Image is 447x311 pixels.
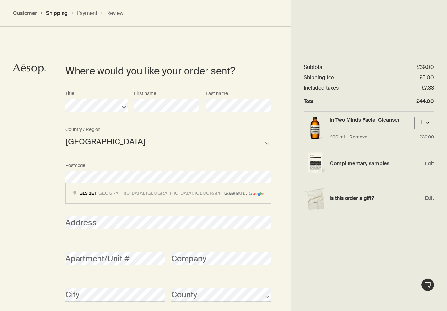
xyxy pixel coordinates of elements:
[77,10,97,17] button: Payment
[349,134,367,140] button: Remove
[330,134,346,140] p: 200 mL
[65,216,271,229] input: Address
[97,190,241,196] span: [GEOGRAPHIC_DATA], [GEOGRAPHIC_DATA], [GEOGRAPHIC_DATA]
[106,10,124,17] button: Review
[46,10,68,17] button: Shipping
[304,64,324,71] dt: Subtotal
[330,160,422,167] h4: Complimentary samples
[134,99,199,112] input: First name
[422,84,434,91] dd: £7.33
[65,64,261,78] h2: Where would you like your order sent?
[304,74,334,81] dt: Shipping fee
[65,135,271,148] select: Country / Region
[65,288,165,302] input: City
[65,252,165,265] input: Apartment/Unit #
[416,98,434,105] dd: £44.00
[425,160,434,167] span: Edit
[420,134,434,140] p: £39.00
[65,99,128,112] select: Title
[171,288,271,302] select: County
[206,99,271,112] input: Last name
[80,191,96,196] span: GL3 2ET
[420,74,434,81] dd: £5.00
[304,146,434,181] div: Edit
[304,152,327,174] img: Single sample sachet
[330,117,400,123] a: In Two Minds Facial Cleanser
[304,181,434,215] div: Edit
[418,119,424,126] div: 1
[304,187,327,210] img: Gift wrap example
[304,84,339,91] dt: Included taxes
[417,64,434,71] dd: £39.00
[421,278,434,291] button: Live Assistance
[171,252,271,265] input: Company
[304,117,327,141] img: Aesop’s In Two Minds Facial Cleanser; a daily gel cleanser for combination skin with Witch Hazel ...
[425,195,434,201] span: Edit
[330,195,422,202] h4: Is this order a gift?
[304,98,315,105] dt: Total
[65,171,271,184] input: Postcode
[13,10,37,17] button: Customer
